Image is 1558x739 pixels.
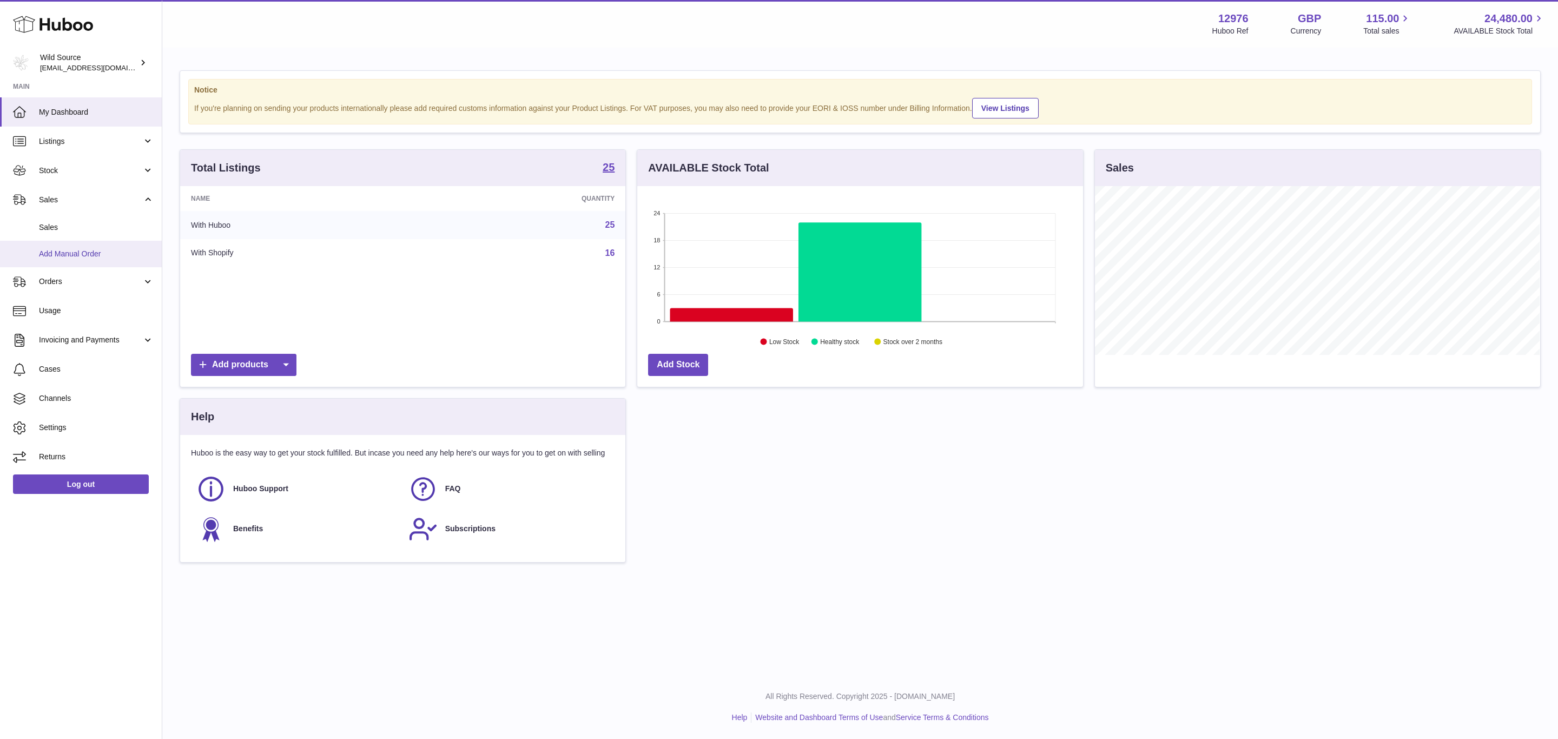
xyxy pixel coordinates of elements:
[972,98,1039,118] a: View Listings
[1212,26,1249,36] div: Huboo Ref
[171,691,1549,702] p: All Rights Reserved. Copyright 2025 - [DOMAIN_NAME]
[40,63,159,72] span: [EMAIL_ADDRESS][DOMAIN_NAME]
[821,338,860,346] text: Healthy stock
[13,55,29,71] img: internalAdmin-12976@internal.huboo.com
[39,166,142,176] span: Stock
[233,484,288,494] span: Huboo Support
[40,52,137,73] div: Wild Source
[732,713,748,722] a: Help
[654,210,661,216] text: 24
[605,220,615,229] a: 25
[605,248,615,258] a: 16
[13,474,149,494] a: Log out
[648,354,708,376] a: Add Stock
[654,264,661,270] text: 12
[39,423,154,433] span: Settings
[39,452,154,462] span: Returns
[194,96,1526,118] div: If you're planning on sending your products internationally please add required customs informati...
[1454,11,1545,36] a: 24,480.00 AVAILABLE Stock Total
[896,713,989,722] a: Service Terms & Conditions
[1363,11,1411,36] a: 115.00 Total sales
[39,222,154,233] span: Sales
[1218,11,1249,26] strong: 12976
[751,712,988,723] li: and
[191,161,261,175] h3: Total Listings
[191,354,296,376] a: Add products
[1366,11,1399,26] span: 115.00
[39,276,142,287] span: Orders
[883,338,942,346] text: Stock over 2 months
[603,162,615,173] strong: 25
[191,410,214,424] h3: Help
[769,338,800,346] text: Low Stock
[657,291,661,298] text: 6
[1106,161,1134,175] h3: Sales
[194,85,1526,95] strong: Notice
[39,364,154,374] span: Cases
[408,474,610,504] a: FAQ
[39,136,142,147] span: Listings
[657,318,661,325] text: 0
[180,186,420,211] th: Name
[39,249,154,259] span: Add Manual Order
[1291,26,1322,36] div: Currency
[39,335,142,345] span: Invoicing and Payments
[603,162,615,175] a: 25
[39,107,154,117] span: My Dashboard
[191,448,615,458] p: Huboo is the easy way to get your stock fulfilled. But incase you need any help here's our ways f...
[1363,26,1411,36] span: Total sales
[755,713,883,722] a: Website and Dashboard Terms of Use
[180,239,420,267] td: With Shopify
[1484,11,1533,26] span: 24,480.00
[233,524,263,534] span: Benefits
[196,514,398,544] a: Benefits
[408,514,610,544] a: Subscriptions
[196,474,398,504] a: Huboo Support
[445,484,461,494] span: FAQ
[180,211,420,239] td: With Huboo
[1454,26,1545,36] span: AVAILABLE Stock Total
[39,393,154,404] span: Channels
[445,524,496,534] span: Subscriptions
[648,161,769,175] h3: AVAILABLE Stock Total
[420,186,625,211] th: Quantity
[39,195,142,205] span: Sales
[39,306,154,316] span: Usage
[1298,11,1321,26] strong: GBP
[654,237,661,243] text: 18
